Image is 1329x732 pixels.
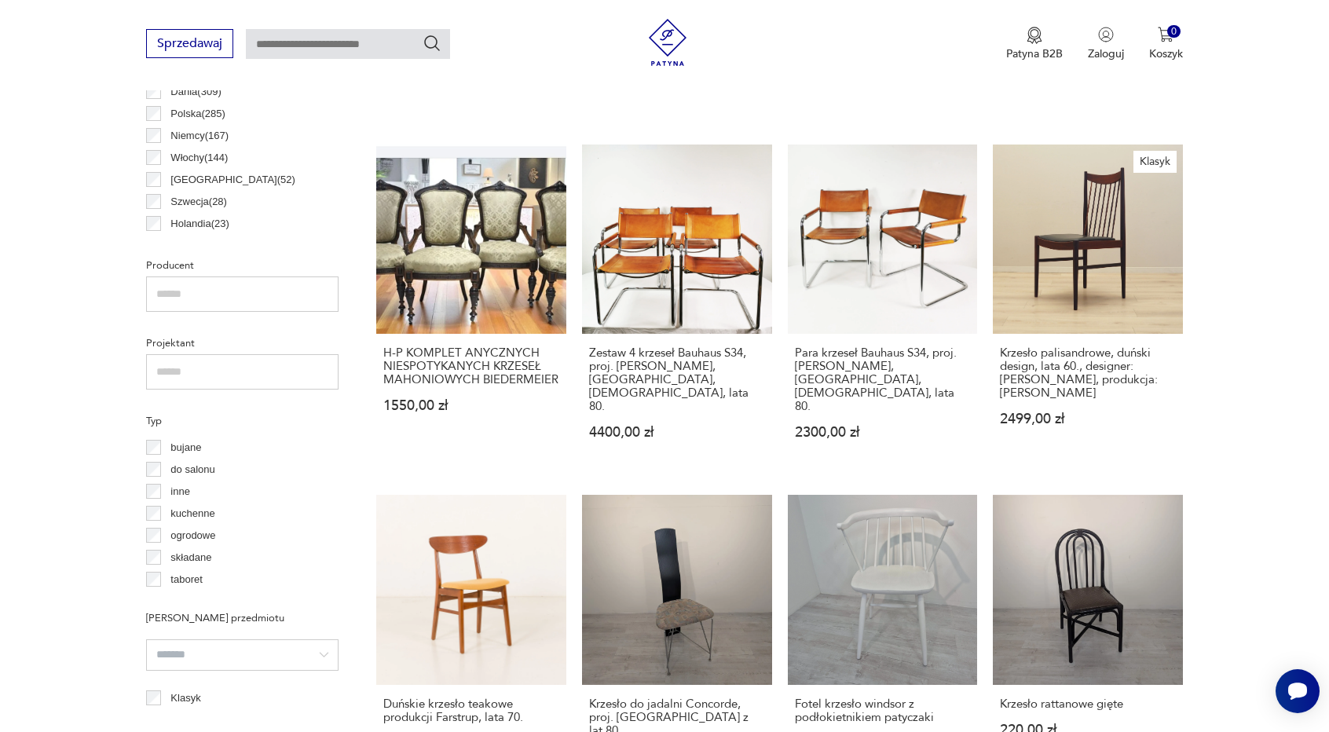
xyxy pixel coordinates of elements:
[795,697,971,724] h3: Fotel krzesło windsor z podłokietnikiem patyczaki
[1149,46,1183,61] p: Koszyk
[383,697,559,724] h3: Duńskie krzesło teakowe produkcji Farstrup, lata 70.
[170,149,228,167] p: Włochy ( 144 )
[1276,669,1320,713] iframe: Smartsupp widget button
[795,346,971,413] h3: Para krzeseł Bauhaus S34, proj. [PERSON_NAME], [GEOGRAPHIC_DATA], [DEMOGRAPHIC_DATA], lata 80.
[170,127,229,145] p: Niemcy ( 167 )
[170,237,223,254] p: Czechy ( 20 )
[383,346,559,386] h3: H-P KOMPLET ANYCZNYCH NIESPOTYKANYCH KRZESEŁ MAHONIOWYCH BIEDERMEIER
[1000,697,1176,711] h3: Krzesło rattanowe gięte
[146,29,233,58] button: Sprzedawaj
[1098,27,1114,42] img: Ikonka użytkownika
[170,171,295,188] p: [GEOGRAPHIC_DATA] ( 52 )
[146,609,339,627] p: [PERSON_NAME] przedmiotu
[1088,46,1124,61] p: Zaloguj
[170,505,214,522] p: kuchenne
[376,145,566,470] a: H-P KOMPLET ANYCZNYCH NIESPOTYKANYCH KRZESEŁ MAHONIOWYCH BIEDERMEIERH-P KOMPLET ANYCZNYCH NIESPOT...
[993,145,1183,470] a: KlasykKrzesło palisandrowe, duński design, lata 60., designer: Arne Vodder, produkcja: SibastKrze...
[146,39,233,50] a: Sprzedawaj
[1006,27,1063,61] a: Ikona medaluPatyna B2B
[170,549,211,566] p: składane
[1000,346,1176,400] h3: Krzesło palisandrowe, duński design, lata 60., designer: [PERSON_NAME], produkcja: [PERSON_NAME]
[146,257,339,274] p: Producent
[170,483,190,500] p: inne
[170,461,214,478] p: do salonu
[1000,412,1176,426] p: 2499,00 zł
[170,571,202,588] p: taboret
[146,412,339,430] p: Typ
[170,105,225,123] p: Polska ( 285 )
[589,426,765,439] p: 4400,00 zł
[1006,46,1063,61] p: Patyna B2B
[589,346,765,413] h3: Zestaw 4 krzeseł Bauhaus S34, proj. [PERSON_NAME], [GEOGRAPHIC_DATA], [DEMOGRAPHIC_DATA], lata 80.
[1027,27,1042,44] img: Ikona medalu
[170,439,201,456] p: bujane
[582,145,772,470] a: Zestaw 4 krzeseł Bauhaus S34, proj. Mart Stam, Bulthaup, Niemcy, lata 80.Zestaw 4 krzeseł Bauhaus...
[1149,27,1183,61] button: 0Koszyk
[170,83,221,101] p: Dania ( 309 )
[170,690,200,707] p: Klasyk
[1006,27,1063,61] button: Patyna B2B
[1167,25,1181,38] div: 0
[644,19,691,66] img: Patyna - sklep z meblami i dekoracjami vintage
[170,215,229,232] p: Holandia ( 23 )
[383,399,559,412] p: 1550,00 zł
[423,34,441,53] button: Szukaj
[146,335,339,352] p: Projektant
[170,527,215,544] p: ogrodowe
[1088,27,1124,61] button: Zaloguj
[170,193,227,210] p: Szwecja ( 28 )
[795,426,971,439] p: 2300,00 zł
[788,145,978,470] a: Para krzeseł Bauhaus S34, proj. Mart Stam, Bulthaup, Niemcy, lata 80.Para krzeseł Bauhaus S34, pr...
[1158,27,1173,42] img: Ikona koszyka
